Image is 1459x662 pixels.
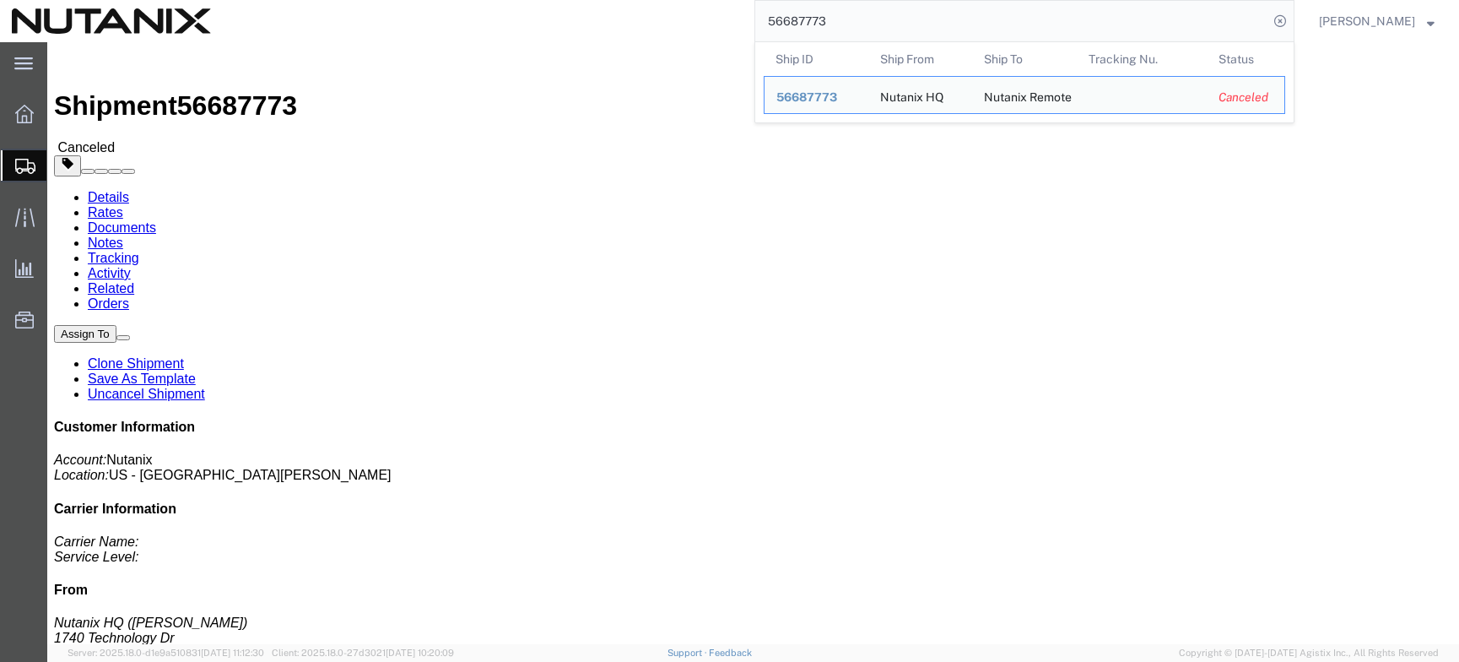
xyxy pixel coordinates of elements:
div: Nutanix Remote [984,77,1065,113]
a: Support [667,648,710,658]
span: 56687773 [776,90,837,104]
input: Search for shipment number, reference number [755,1,1268,41]
iframe: FS Legacy Container [47,42,1459,644]
th: Ship ID [764,42,868,76]
a: Feedback [709,648,752,658]
th: Ship To [972,42,1077,76]
th: Status [1207,42,1285,76]
span: Server: 2025.18.0-d1e9a510831 [68,648,264,658]
table: Search Results [764,42,1294,122]
div: Canceled [1219,89,1273,106]
span: Client: 2025.18.0-27d3021 [272,648,454,658]
span: Copyright © [DATE]-[DATE] Agistix Inc., All Rights Reserved [1179,646,1439,660]
span: [DATE] 10:20:09 [386,648,454,658]
button: [PERSON_NAME] [1318,11,1435,31]
span: [DATE] 11:12:30 [201,648,264,658]
div: Nutanix HQ [880,77,943,113]
span: Ray Hirata [1319,12,1415,30]
th: Ship From [868,42,973,76]
th: Tracking Nu. [1077,42,1208,76]
img: logo [12,8,211,34]
div: 56687773 [776,89,856,106]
